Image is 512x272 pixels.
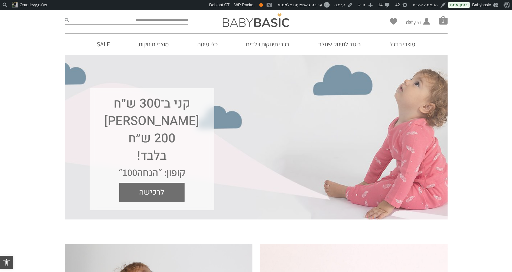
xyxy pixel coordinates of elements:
a: בגדי תינוקות וילדים [237,34,299,55]
a: כלי מיטה [188,34,227,55]
span: עריכה באמצעות אלמנטור [277,2,322,7]
a: מוצרי תינוקות [129,34,178,55]
a: מוצרי הדגל [380,34,425,55]
h1: קני ב־300 ש״ח [PERSON_NAME] 200 ש״ח בלבד! [102,95,202,165]
img: Baby Basic בגדי תינוקות וילדים אונליין [223,13,289,27]
a: לרכישה [119,183,185,202]
a: SALE [87,34,119,55]
a: Wishlist [390,18,397,25]
a: בזמן אמת [448,2,470,8]
span: סל קניות [439,16,448,25]
a: ביגוד לתינוק שנולד [309,34,370,55]
span: החשבון שלי [406,26,421,34]
span: Wishlist [390,18,397,27]
span: לרכישה [124,183,180,202]
a: סל קניות3 [439,16,448,25]
div: תקין [259,3,263,7]
span: Omerlevy [20,2,37,7]
div: קופון: ״הנחה100״ [102,165,202,180]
